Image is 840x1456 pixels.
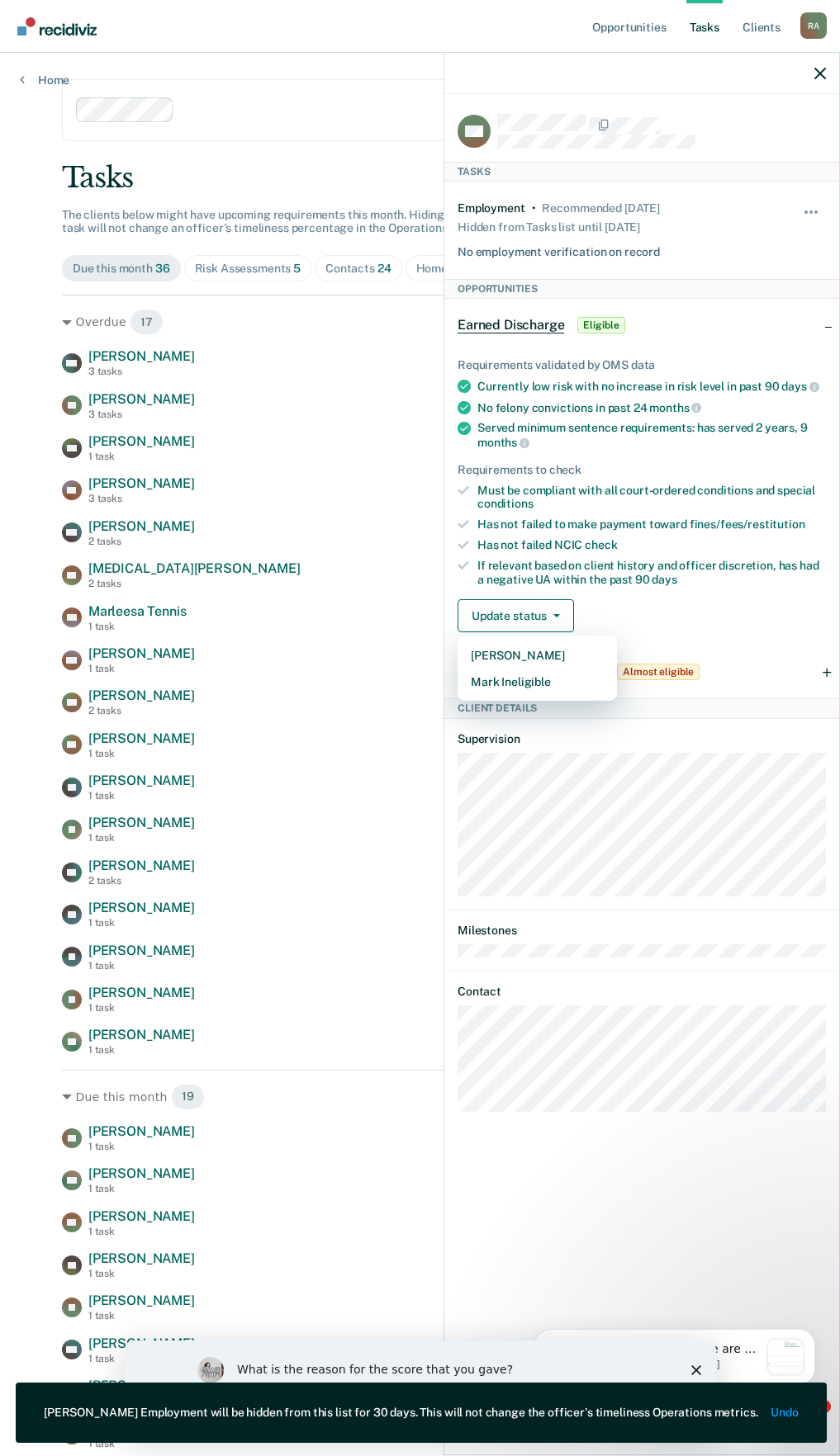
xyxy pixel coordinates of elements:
[510,1296,840,1411] iframe: Intercom notifications message
[88,730,195,746] span: [PERSON_NAME]
[293,262,301,275] span: 5
[458,358,826,372] div: Requirements validated by OMS data
[72,46,250,470] span: Hi [PERSON_NAME], We are so excited to announce a brand new feature: AI case note search! 📣 Findi...
[458,215,640,239] div: Hidden from Tasks list until [DATE]
[458,599,574,632] button: Update status
[88,578,301,589] div: 2 tasks
[542,201,659,215] div: Recommended 3 years ago
[690,518,805,531] span: fines/fees/restitution
[88,493,195,504] div: 3 tasks
[17,17,97,35] img: Recidiviz
[88,391,195,407] span: [PERSON_NAME]
[458,642,617,669] button: [PERSON_NAME]
[88,366,195,377] div: 3 tasks
[88,688,195,703] span: [PERSON_NAME]
[88,832,195,844] div: 1 task
[88,663,195,674] div: 1 task
[88,1208,195,1224] span: [PERSON_NAME]
[771,1406,799,1420] button: Undo
[88,1141,195,1152] div: 1 task
[444,698,839,718] div: Client Details
[649,401,701,414] span: months
[88,875,195,886] div: 2 tasks
[532,201,536,215] div: •
[88,773,195,788] span: [PERSON_NAME]
[88,1044,195,1056] div: 1 task
[458,201,525,215] div: Employment
[62,208,494,235] span: The clients below might have upcoming requirements this month. Hiding a below task will not chang...
[125,1340,716,1439] iframe: Survey by Kim from Recidiviz
[88,1250,195,1266] span: [PERSON_NAME]
[477,518,826,532] div: Has not failed to make payment toward
[781,380,819,393] span: days
[88,815,195,830] span: [PERSON_NAME]
[325,262,392,276] div: Contacts
[88,1123,195,1139] span: [PERSON_NAME]
[155,262,170,275] span: 36
[477,538,826,552] div: Has not failed NCIC
[88,1353,195,1364] div: 1 task
[88,1438,195,1449] div: 1 task
[88,645,195,661] span: [PERSON_NAME]
[88,475,195,491] span: [PERSON_NAME]
[44,1406,757,1420] div: [PERSON_NAME] Employment will be hidden from this list for 30 days. This will not change the offi...
[377,262,392,275] span: 24
[195,262,301,276] div: Risk Assessments
[62,1084,778,1110] div: Due this month
[88,985,195,1000] span: [PERSON_NAME]
[88,1335,195,1351] span: [PERSON_NAME]
[444,279,839,299] div: Opportunities
[72,62,250,77] p: Message from Kim, sent 1w ago
[130,309,164,335] span: 17
[88,621,187,632] div: 1 task
[458,732,826,746] dt: Supervision
[20,73,69,87] a: Home
[477,436,529,449] span: months
[88,705,195,716] div: 2 tasks
[88,451,195,462] div: 1 task
[88,748,195,759] div: 1 task
[652,573,676,586] span: days
[444,162,839,182] div: Tasks
[88,1293,195,1308] span: [PERSON_NAME]
[458,924,826,938] dt: Milestones
[477,559,826,587] div: If relevant based on client history and officer discretion, has had a negative UA within the past 90
[577,317,624,333] span: Eligible
[585,538,617,551] span: check
[458,985,826,999] dt: Contact
[88,900,195,915] span: [PERSON_NAME]
[477,400,826,415] div: No felony convictions in past 24
[88,603,187,619] span: Marleesa Tennis
[88,348,195,364] span: [PERSON_NAME]
[88,1378,305,1393] span: [PERSON_NAME] [PERSON_NAME]
[88,917,195,929] div: 1 task
[444,299,839,352] div: Earned DischargeEligible
[88,1183,195,1194] div: 1 task
[62,309,778,335] div: Overdue
[73,262,170,276] div: Due this month
[416,262,510,276] div: Home Contacts
[444,645,839,698] div: Limited Supervision UnitAlmost eligible
[88,1002,195,1014] div: 1 task
[88,560,301,576] span: [MEDICAL_DATA][PERSON_NAME]
[458,669,617,695] button: Mark Ineligible
[88,858,195,873] span: [PERSON_NAME]
[88,1226,195,1237] div: 1 task
[88,1027,195,1042] span: [PERSON_NAME]
[458,239,660,259] div: No employment verification on record
[88,1268,195,1279] div: 1 task
[800,12,827,39] button: Profile dropdown button
[477,421,826,449] div: Served minimum sentence requirements: has served 2 years, 9
[88,943,195,958] span: [PERSON_NAME]
[88,433,195,449] span: [PERSON_NAME]
[477,379,826,394] div: Currently low risk with no increase in risk level in past 90
[617,664,700,680] span: Almost eligible
[88,409,195,420] div: 3 tasks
